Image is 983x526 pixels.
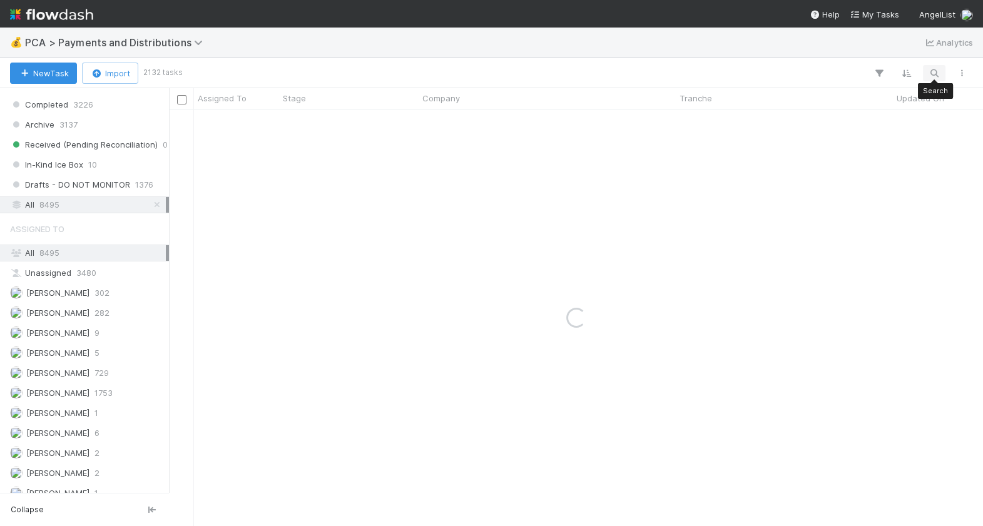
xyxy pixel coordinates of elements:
[135,177,153,193] span: 1376
[26,428,89,438] span: [PERSON_NAME]
[10,487,23,499] img: avatar_99e80e95-8f0d-4917-ae3c-b5dad577a2b5.png
[10,367,23,379] img: avatar_ad9da010-433a-4b4a-a484-836c288de5e1.png
[10,467,23,479] img: avatar_487f705b-1efa-4920-8de6-14528bcda38c.png
[10,245,166,261] div: All
[10,197,166,213] div: All
[94,345,99,361] span: 5
[10,117,54,133] span: Archive
[94,485,98,501] span: 1
[422,92,460,104] span: Company
[10,37,23,48] span: 💰
[26,368,89,378] span: [PERSON_NAME]
[82,63,138,84] button: Import
[26,468,89,478] span: [PERSON_NAME]
[94,425,99,441] span: 6
[10,216,64,241] span: Assigned To
[94,465,99,481] span: 2
[10,137,158,153] span: Received (Pending Reconciliation)
[73,97,93,113] span: 3226
[283,92,306,104] span: Stage
[198,92,247,104] span: Assigned To
[59,117,78,133] span: 3137
[10,157,83,173] span: In-Kind Ice Box
[94,365,109,381] span: 729
[10,4,93,25] img: logo-inverted-e16ddd16eac7371096b0.svg
[94,305,110,321] span: 282
[143,67,183,78] small: 2132 tasks
[10,346,23,359] img: avatar_70eb89fd-53e7-4719-8353-99a31b391b8c.png
[26,408,89,418] span: [PERSON_NAME]
[26,448,89,458] span: [PERSON_NAME]
[897,92,944,104] span: Updated On
[10,306,23,319] img: avatar_87e1a465-5456-4979-8ac4-f0cdb5bbfe2d.png
[10,387,23,399] img: avatar_e7d5656d-bda2-4d83-89d6-b6f9721f96bd.png
[810,8,840,21] div: Help
[25,36,209,49] span: PCA > Payments and Distributions
[10,427,23,439] img: avatar_d7f67417-030a-43ce-a3ce-a315a3ccfd08.png
[680,92,712,104] span: Tranche
[924,35,973,50] a: Analytics
[10,177,130,193] span: Drafts - DO NOT MONITOR
[26,308,89,318] span: [PERSON_NAME]
[39,197,59,213] span: 8495
[850,9,899,19] span: My Tasks
[10,286,23,299] img: avatar_a2d05fec-0a57-4266-8476-74cda3464b0e.png
[960,9,973,21] img: avatar_87e1a465-5456-4979-8ac4-f0cdb5bbfe2d.png
[76,265,96,281] span: 3480
[26,348,89,358] span: [PERSON_NAME]
[94,445,99,461] span: 2
[919,9,955,19] span: AngelList
[94,405,98,421] span: 1
[10,265,166,281] div: Unassigned
[10,407,23,419] img: avatar_030f5503-c087-43c2-95d1-dd8963b2926c.png
[94,285,110,301] span: 302
[850,8,899,21] a: My Tasks
[10,97,68,113] span: Completed
[163,137,168,153] span: 0
[39,248,59,258] span: 8495
[88,157,97,173] span: 10
[177,95,186,104] input: Toggle All Rows Selected
[10,326,23,339] img: avatar_2bce2475-05ee-46d3-9413-d3901f5fa03f.png
[10,63,77,84] button: NewTask
[94,385,113,401] span: 1753
[26,488,89,498] span: [PERSON_NAME]
[94,325,99,341] span: 9
[10,447,23,459] img: avatar_8c44b08f-3bc4-4c10-8fb8-2c0d4b5a4cd3.png
[26,388,89,398] span: [PERSON_NAME]
[26,328,89,338] span: [PERSON_NAME]
[11,504,44,515] span: Collapse
[26,288,89,298] span: [PERSON_NAME]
